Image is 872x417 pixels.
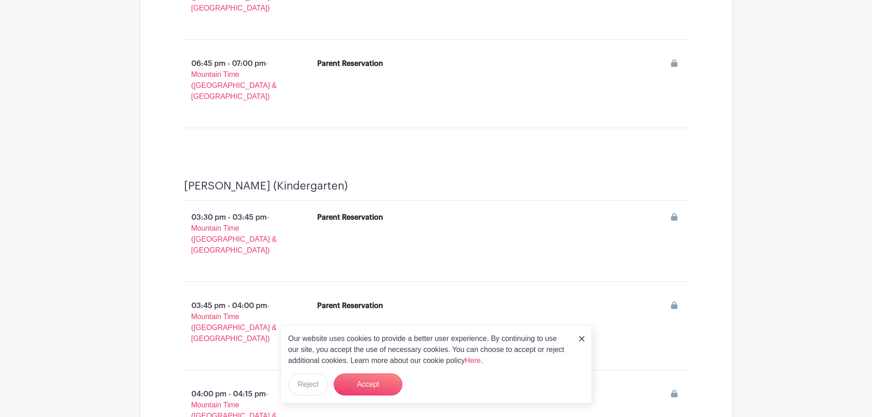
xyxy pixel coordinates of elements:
span: - Mountain Time ([GEOGRAPHIC_DATA] & [GEOGRAPHIC_DATA]) [191,302,277,342]
p: 03:45 pm - 04:00 pm [169,297,303,348]
span: - Mountain Time ([GEOGRAPHIC_DATA] & [GEOGRAPHIC_DATA]) [191,60,277,100]
p: 03:30 pm - 03:45 pm [169,208,303,260]
span: - Mountain Time ([GEOGRAPHIC_DATA] & [GEOGRAPHIC_DATA]) [191,213,277,254]
p: Our website uses cookies to provide a better user experience. By continuing to use our site, you ... [288,333,569,366]
div: Parent Reservation [317,58,383,69]
button: Accept [334,374,402,395]
button: Reject [288,374,328,395]
div: Parent Reservation [317,212,383,223]
img: close_button-5f87c8562297e5c2d7936805f587ecaba9071eb48480494691a3f1689db116b3.svg [579,336,585,341]
h4: [PERSON_NAME] (Kindergarten) [184,179,348,193]
div: Parent Reservation [317,300,383,311]
p: 06:45 pm - 07:00 pm [169,54,303,106]
a: Here [465,357,481,364]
